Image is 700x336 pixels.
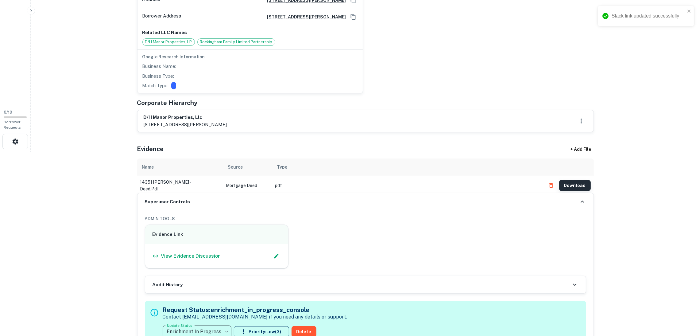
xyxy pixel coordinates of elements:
div: Name [142,163,154,171]
h5: Request Status: enrichment_in_progress_console [163,305,347,315]
label: Update Status [167,323,192,328]
p: Contact [EMAIL_ADDRESS][DOMAIN_NAME] if you need any details or support. [163,313,347,321]
h6: ADMIN TOOLS [145,215,586,222]
p: Borrower Address [142,12,181,21]
div: Type [277,163,288,171]
td: 14351 [PERSON_NAME] - deed.pdf [137,176,223,195]
span: 0 / 10 [4,110,12,115]
p: View Evidence Discussion [161,252,221,260]
th: Name [137,158,223,176]
p: [STREET_ADDRESS][PERSON_NAME] [144,121,227,128]
span: Borrower Requests [4,120,21,130]
div: scrollable content [137,158,594,193]
div: + Add File [559,144,602,155]
h6: Audit History [153,281,183,288]
p: Business Name: [142,63,176,70]
h5: Corporate Hierarchy [137,98,198,107]
p: Match Type: [142,82,169,89]
a: View Evidence Discussion [153,252,221,260]
td: Mortgage Deed [223,176,272,195]
button: Copy Address [349,12,358,21]
h5: Evidence [137,144,164,154]
th: Source [223,158,272,176]
h6: Evidence Link [153,231,281,238]
a: [STREET_ADDRESS][PERSON_NAME] [262,14,346,20]
div: Source [228,163,243,171]
p: Business Type: [142,72,174,80]
h6: d/h manor properties, llc [144,114,227,121]
span: Rockingham Family Limited Partnership [198,39,275,45]
button: Delete file [546,181,557,190]
h6: Superuser Controls [145,198,190,205]
span: D/H Manor Properties, LP [143,39,195,45]
th: Type [272,158,543,176]
button: close [687,9,691,14]
h6: Google Research Information [142,53,358,60]
button: Edit Slack Link [272,252,281,261]
div: Slack link updated successfully [612,12,685,20]
td: pdf [272,176,543,195]
iframe: Chat Widget [669,287,700,316]
p: Related LLC Names [142,29,358,36]
button: Download [559,180,591,191]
